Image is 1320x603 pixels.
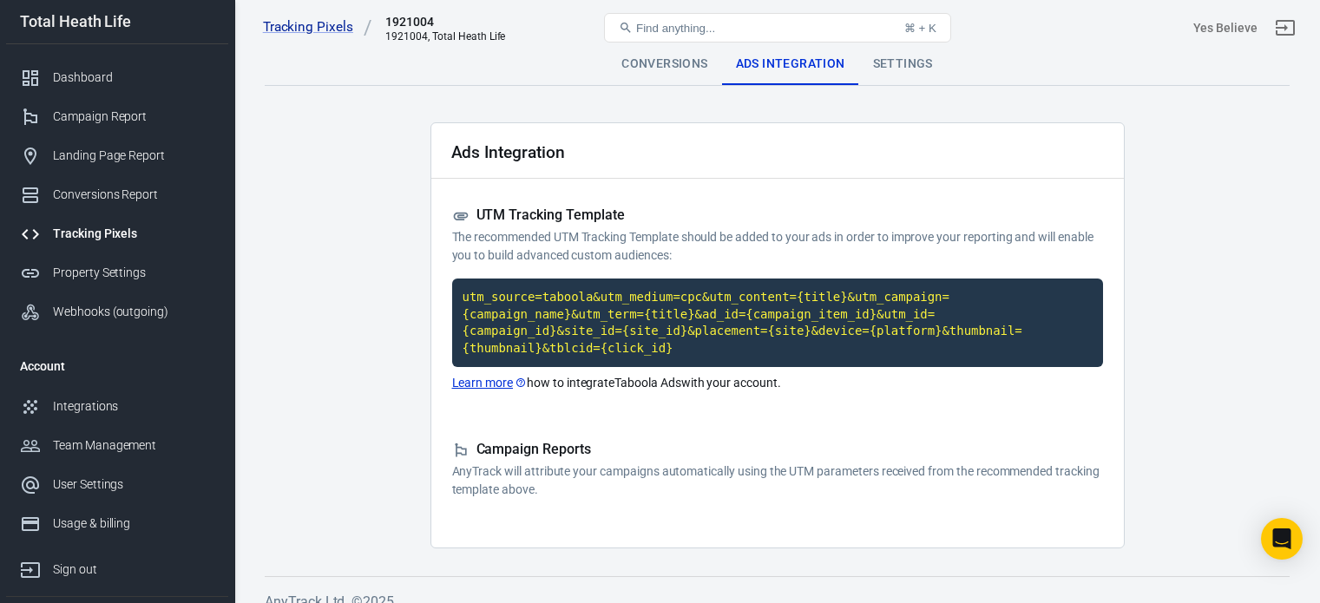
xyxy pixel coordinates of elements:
[53,436,214,455] div: Team Management
[1264,7,1306,49] a: Sign out
[53,560,214,579] div: Sign out
[6,214,228,253] a: Tracking Pixels
[6,14,228,29] div: Total Heath Life
[6,58,228,97] a: Dashboard
[6,426,228,465] a: Team Management
[6,175,228,214] a: Conversions Report
[53,303,214,321] div: Webhooks (outgoing)
[263,18,372,36] a: Tracking Pixels
[452,374,1103,392] p: how to integrate Taboola Ads with your account.
[385,13,505,30] div: 1921004
[6,253,228,292] a: Property Settings
[604,13,951,43] button: Find anything...⌘ + K
[452,228,1103,265] p: The recommended UTM Tracking Template should be added to your ads in order to improve your report...
[452,206,1103,225] h5: UTM Tracking Template
[1261,518,1303,560] div: Open Intercom Messenger
[53,147,214,165] div: Landing Page Report
[452,441,1103,459] h5: Campaign Reports
[6,504,228,543] a: Usage & billing
[53,108,214,126] div: Campaign Report
[607,43,721,85] div: Conversions
[53,515,214,533] div: Usage & billing
[6,97,228,136] a: Campaign Report
[53,186,214,204] div: Conversions Report
[6,136,228,175] a: Landing Page Report
[636,22,715,35] span: Find anything...
[53,475,214,494] div: User Settings
[6,292,228,331] a: Webhooks (outgoing)
[904,22,936,35] div: ⌘ + K
[53,264,214,282] div: Property Settings
[6,465,228,504] a: User Settings
[6,543,228,589] a: Sign out
[859,43,947,85] div: Settings
[452,279,1103,367] code: Click to copy
[722,43,859,85] div: Ads Integration
[452,374,528,392] a: Learn more
[53,69,214,87] div: Dashboard
[53,225,214,243] div: Tracking Pixels
[53,397,214,416] div: Integrations
[1193,19,1258,37] div: Account id: NVAEYFid
[451,143,565,161] h2: Ads Integration
[6,345,228,387] li: Account
[385,30,505,43] div: 1921004, Total Heath Life
[452,462,1103,499] p: AnyTrack will attribute your campaigns automatically using the UTM parameters received from the r...
[6,387,228,426] a: Integrations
